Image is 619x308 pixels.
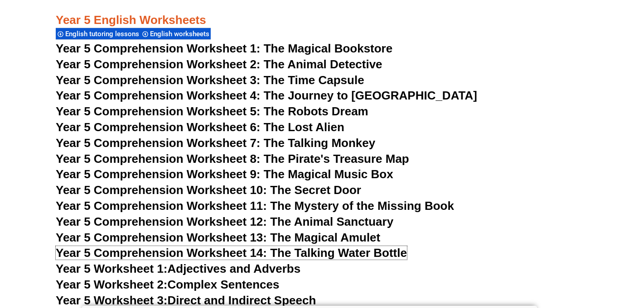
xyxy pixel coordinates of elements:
a: Year 5 Comprehension Worksheet 8: The Pirate's Treasure Map [56,152,409,166]
span: Year 5 Worksheet 1: [56,262,168,275]
div: English tutoring lessons [56,28,140,40]
iframe: Chat Widget [574,265,619,308]
span: Year 5 Worksheet 2: [56,278,168,291]
a: Year 5 Comprehension Worksheet 4: The Journey to [GEOGRAPHIC_DATA] [56,89,477,102]
div: English worksheets [140,28,211,40]
a: Year 5 Worksheet 3:Direct and Indirect Speech [56,294,316,307]
a: Year 5 Comprehension Worksheet 12: The Animal Sanctuary [56,215,393,228]
a: Year 5 Worksheet 1:Adjectives and Adverbs [56,262,300,275]
a: Year 5 Worksheet 2:Complex Sentences [56,278,279,291]
a: Year 5 Comprehension Worksheet 3: The Time Capsule [56,73,364,87]
a: Year 5 Comprehension Worksheet 10: The Secret Door [56,183,361,197]
a: Year 5 Comprehension Worksheet 5: The Robots Dream [56,104,368,118]
span: English tutoring lessons [65,30,142,38]
a: Year 5 Comprehension Worksheet 13: The Magical Amulet [56,231,380,244]
a: Year 5 Comprehension Worksheet 9: The Magical Music Box [56,167,393,181]
span: English worksheets [150,30,212,38]
a: Year 5 Comprehension Worksheet 7: The Talking Monkey [56,136,375,150]
a: Year 5 Comprehension Worksheet 14: The Talking Water Bottle [56,246,407,260]
a: Year 5 Comprehension Worksheet 11: The Mystery of the Missing Book [56,199,454,213]
a: Year 5 Comprehension Worksheet 2: The Animal Detective [56,57,382,71]
a: Year 5 Comprehension Worksheet 6: The Lost Alien [56,120,344,134]
a: Year 5 Comprehension Worksheet 1: The Magical Bookstore [56,42,392,55]
span: Year 5 Worksheet 3: [56,294,168,307]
